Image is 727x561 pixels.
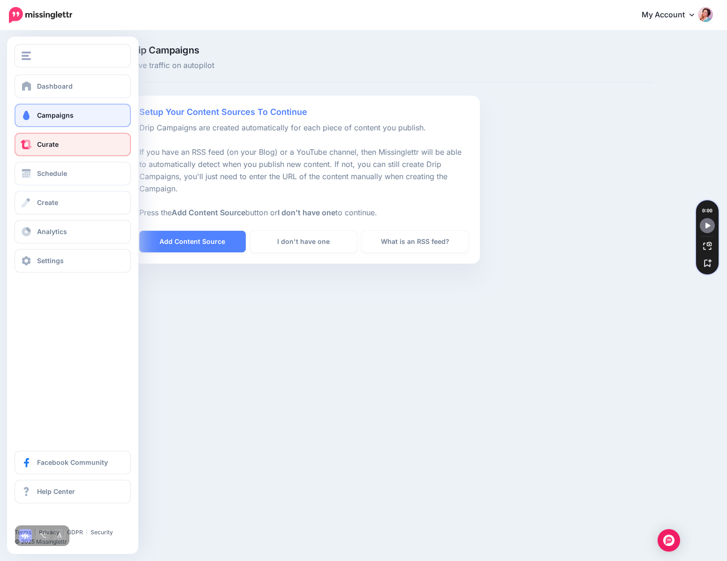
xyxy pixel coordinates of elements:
[37,111,74,119] span: Campaigns
[139,107,469,117] h4: Setup Your Content Sources To Continue
[37,227,67,235] span: Analytics
[15,451,131,474] a: Facebook Community
[15,75,131,98] a: Dashboard
[139,231,246,252] a: Add Content Source
[15,104,131,127] a: Campaigns
[22,52,31,60] img: menu.png
[15,480,131,503] a: Help Center
[632,4,713,27] a: My Account
[37,198,58,206] span: Create
[15,191,131,214] a: Create
[37,458,108,466] span: Facebook Community
[15,133,131,156] a: Curate
[91,529,113,536] a: Security
[37,169,67,177] span: Schedule
[250,231,357,252] a: I don't have one
[37,487,75,495] span: Help Center
[67,529,83,536] a: GDPR
[15,162,131,185] a: Schedule
[362,231,468,252] a: What is an RSS feed?
[37,257,64,265] span: Settings
[172,208,245,217] b: Add Content Source
[658,529,680,552] div: Open Intercom Messenger
[9,7,72,23] img: Missinglettr
[15,515,87,524] iframe: Twitter Follow Button
[128,96,480,264] div: Drip Campaigns are created automatically for each piece of content you publish. If you have an RS...
[15,249,131,273] a: Settings
[128,45,214,55] span: Drip Campaigns
[128,60,214,72] span: Drive traffic on autopilot
[15,220,131,243] a: Analytics
[37,140,59,148] span: Curate
[15,537,138,546] li: © 2025 Missinglettr
[278,208,335,217] b: I don't have one
[86,529,88,536] span: |
[37,82,73,90] span: Dashboard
